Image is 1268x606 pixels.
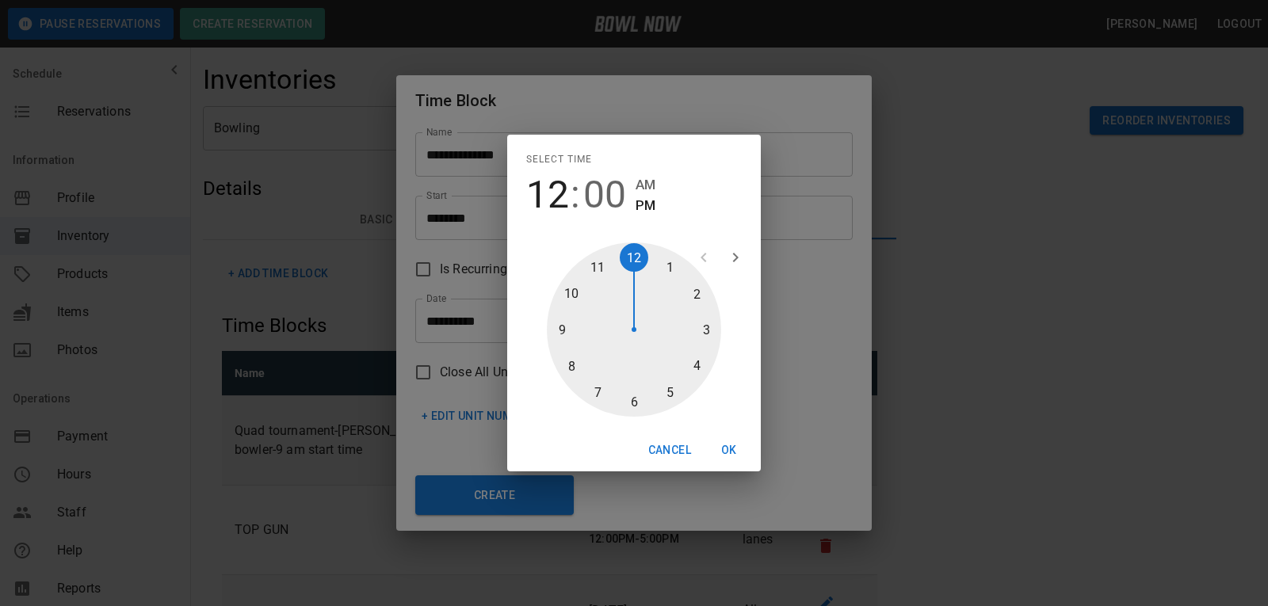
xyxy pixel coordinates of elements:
button: AM [636,174,655,196]
button: open next view [720,242,751,273]
button: 00 [583,173,626,217]
button: 12 [526,173,569,217]
button: Cancel [642,436,697,465]
button: PM [636,195,655,216]
span: : [571,173,580,217]
span: Select time [526,147,592,173]
button: OK [704,436,754,465]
